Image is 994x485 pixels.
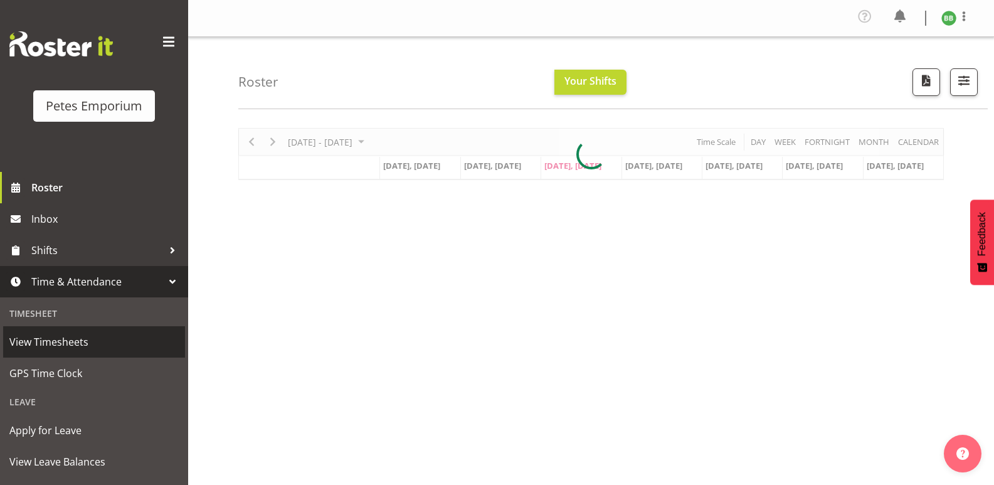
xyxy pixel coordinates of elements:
span: GPS Time Clock [9,364,179,383]
button: Your Shifts [554,70,627,95]
span: Roster [31,178,182,197]
span: Time & Attendance [31,272,163,291]
a: View Leave Balances [3,446,185,477]
span: View Leave Balances [9,452,179,471]
div: Leave [3,389,185,415]
span: Your Shifts [564,74,616,88]
span: Apply for Leave [9,421,179,440]
a: Apply for Leave [3,415,185,446]
span: View Timesheets [9,333,179,351]
a: GPS Time Clock [3,358,185,389]
span: Feedback [976,212,988,256]
button: Feedback - Show survey [970,200,994,285]
span: Inbox [31,210,182,228]
div: Petes Emporium [46,97,142,115]
span: Shifts [31,241,163,260]
button: Download a PDF of the roster according to the set date range. [912,68,940,96]
a: View Timesheets [3,326,185,358]
img: help-xxl-2.png [956,447,969,460]
button: Filter Shifts [950,68,978,96]
img: Rosterit website logo [9,31,113,56]
div: Timesheet [3,301,185,326]
h4: Roster [238,75,278,89]
img: beena-bist9974.jpg [941,11,956,26]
